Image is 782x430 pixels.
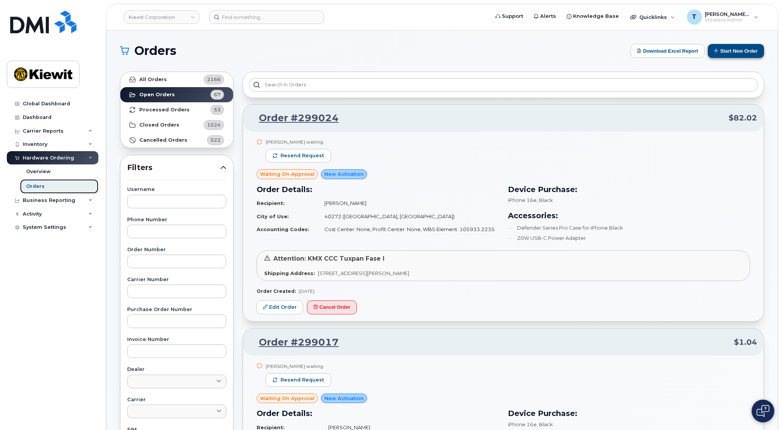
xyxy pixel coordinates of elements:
[120,133,233,148] a: Cancelled Orders522
[266,363,331,369] div: [PERSON_NAME] waiting
[127,397,226,402] label: Carrier
[214,106,221,113] span: 53
[318,210,499,223] td: 40272 ([GEOGRAPHIC_DATA], [GEOGRAPHIC_DATA])
[249,78,758,92] input: Search in orders
[537,197,553,203] span: , Black
[257,200,285,206] strong: Recipient:
[266,373,331,387] button: Resend request
[139,92,175,98] strong: Open Orders
[257,408,499,419] h3: Order Details:
[318,270,409,276] span: [STREET_ADDRESS][PERSON_NAME]
[139,77,167,83] strong: All Orders
[537,421,553,427] span: , Black
[264,270,315,276] strong: Shipping Address:
[134,45,176,56] span: Orders
[260,395,315,402] span: Waiting On Approval
[508,421,537,427] span: iPhone 16e
[318,197,499,210] td: [PERSON_NAME]
[734,337,757,348] span: $1.04
[299,288,315,294] span: [DATE]
[631,44,705,58] button: Download Excel Report
[250,336,339,349] a: Order #299017
[257,184,499,195] h3: Order Details:
[139,122,179,128] strong: Closed Orders
[307,300,357,314] button: Cancel Order
[127,307,226,312] label: Purchase Order Number
[127,247,226,252] label: Order Number
[266,139,331,145] div: [PERSON_NAME] waiting
[508,197,537,203] span: iPhone 16e
[508,184,750,195] h3: Device Purchase:
[127,217,226,222] label: Phone Number
[266,149,331,163] button: Resend request
[127,162,220,173] span: Filters
[508,235,750,242] li: 20W USB-C Power Adapter
[257,226,309,232] strong: Accounting Codes:
[757,405,770,417] img: Open chat
[127,337,226,342] label: Invoice Number
[260,170,315,178] span: Waiting On Approval
[120,117,233,133] a: Closed Orders1524
[127,277,226,282] label: Carrier Number
[729,113,757,124] span: $82.02
[318,223,499,236] td: Cost Center: None, Profit Center: None, WBS Element: 105933.2235
[324,395,364,402] span: New Activation
[257,300,303,314] a: Edit Order
[207,121,221,128] span: 1524
[210,136,221,144] span: 522
[280,377,324,383] span: Resend request
[280,152,324,159] span: Resend request
[324,170,364,178] span: New Activation
[139,137,187,143] strong: Cancelled Orders
[120,102,233,117] a: Processed Orders53
[139,107,190,113] strong: Processed Orders
[120,87,233,102] a: Open Orders67
[508,210,750,221] h3: Accessories:
[127,187,226,192] label: Username
[273,255,385,262] span: Attention: KMX CCC Tuxpan Fase I
[207,76,221,83] span: 2166
[508,224,750,231] li: Defender Series Pro Case for iPhone Black
[708,44,764,58] button: Start New Order
[120,72,233,87] a: All Orders2166
[257,288,296,294] strong: Order Created:
[508,408,750,419] h3: Device Purchase:
[257,213,289,219] strong: City of Use:
[250,111,339,125] a: Order #299024
[127,367,226,372] label: Dealer
[214,91,221,98] span: 67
